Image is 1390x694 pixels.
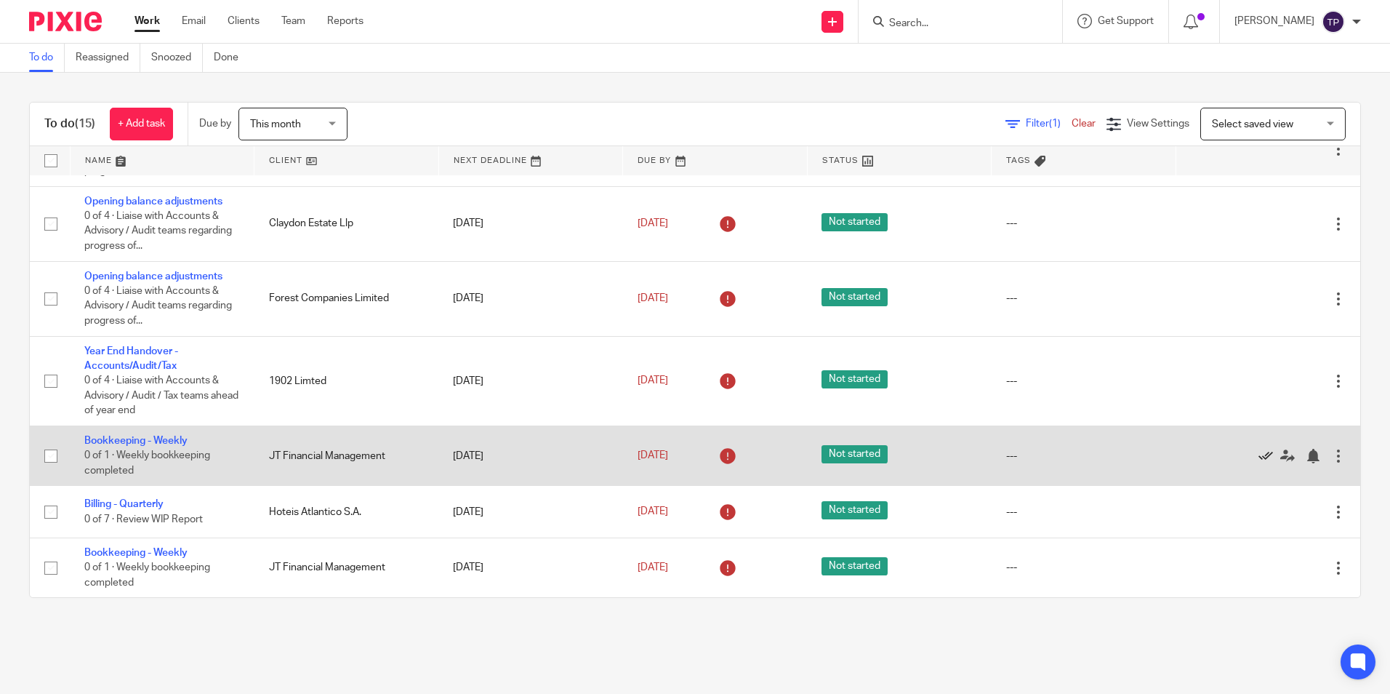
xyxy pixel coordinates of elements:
a: Billing - Quarterly [84,499,164,509]
a: Bookkeeping - Weekly [84,436,188,446]
div: --- [1006,505,1162,519]
a: Reassigned [76,44,140,72]
span: [DATE] [638,562,668,573]
a: Clear [1072,119,1096,129]
img: svg%3E [1322,10,1345,33]
td: [DATE] [438,538,623,597]
span: 0 of 1 · Weekly bookkeeping completed [84,451,210,476]
p: Due by [199,116,231,131]
span: Not started [821,213,888,231]
span: Not started [821,557,888,575]
span: (1) [1049,119,1061,129]
a: Mark as done [1258,449,1280,463]
td: Hoteis Atlantico S.A. [254,486,439,538]
div: --- [1006,291,1162,306]
span: 0 of 4 · Liaise with Accounts & Advisory / Audit teams regarding progress of... [84,286,232,326]
a: Bookkeeping - Weekly [84,548,188,558]
h1: To do [44,116,95,132]
span: (15) [75,118,95,129]
a: Opening balance adjustments [84,271,222,282]
a: Opening balance adjustments [84,196,222,207]
td: Claydon Estate Llp [254,186,439,261]
span: Get Support [1098,16,1154,26]
span: Select saved view [1212,119,1293,129]
td: [DATE] [438,426,623,485]
span: [DATE] [638,218,668,228]
td: [DATE] [438,486,623,538]
span: [DATE] [638,376,668,386]
div: --- [1006,449,1162,463]
a: Year End Handover - Accounts/Audit/Tax [84,346,178,371]
a: Team [281,14,305,28]
a: To do [29,44,65,72]
span: This month [250,119,301,129]
span: [DATE] [638,451,668,461]
span: Not started [821,501,888,519]
span: 0 of 4 · Liaise with Accounts & Advisory / Audit teams regarding progress of... [84,211,232,251]
a: Done [214,44,249,72]
span: Not started [821,445,888,463]
a: Work [134,14,160,28]
td: JT Financial Management [254,426,439,485]
p: [PERSON_NAME] [1234,14,1314,28]
a: + Add task [110,108,173,140]
div: --- [1006,374,1162,388]
span: 0 of 4 · Liaise with Accounts & Advisory / Audit / Tax teams ahead of year end [84,376,238,416]
td: [DATE] [438,186,623,261]
span: Not started [821,288,888,306]
span: [DATE] [638,506,668,516]
span: [DATE] [638,293,668,303]
img: Pixie [29,12,102,31]
td: [DATE] [438,261,623,336]
span: View Settings [1127,119,1189,129]
td: JT Financial Management [254,538,439,597]
div: --- [1006,560,1162,575]
span: Tags [1006,156,1031,164]
td: 1902 Limted [254,336,439,426]
a: Reports [327,14,363,28]
td: Forest Companies Limited [254,261,439,336]
span: Not started [821,370,888,388]
a: Email [182,14,206,28]
a: Clients [228,14,260,28]
a: Snoozed [151,44,203,72]
td: [DATE] [438,336,623,426]
div: --- [1006,216,1162,231]
span: 0 of 1 · Weekly bookkeeping completed [84,562,210,588]
span: Filter [1026,119,1072,129]
input: Search [888,17,1019,31]
span: 0 of 7 · Review WIP Report [84,514,203,525]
